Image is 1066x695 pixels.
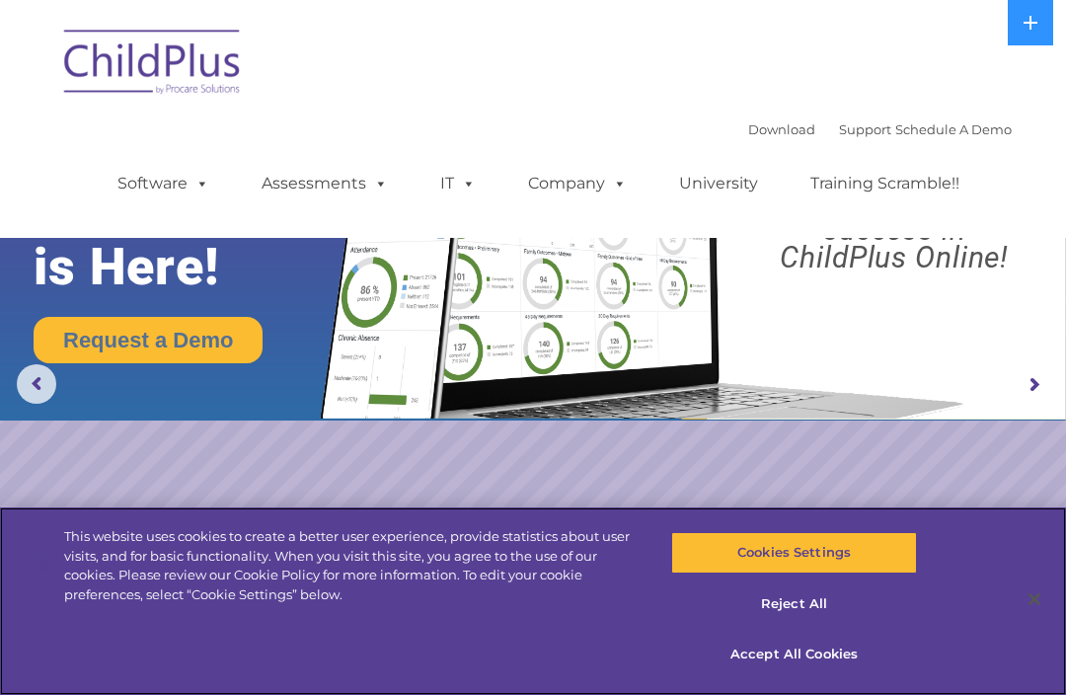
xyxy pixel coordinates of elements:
[671,532,916,574] button: Cookies Settings
[34,317,263,363] a: Request a Demo
[895,121,1012,137] a: Schedule A Demo
[671,634,916,675] button: Accept All Cookies
[420,164,495,203] a: IT
[98,164,229,203] a: Software
[34,121,374,296] rs-layer: The Future of ChildPlus is Here!
[64,527,640,604] div: This website uses cookies to create a better user experience, provide statistics about user visit...
[54,16,252,115] img: ChildPlus by Procare Solutions
[659,164,778,203] a: University
[839,121,891,137] a: Support
[1013,578,1056,621] button: Close
[508,164,647,203] a: Company
[748,121,815,137] a: Download
[671,583,916,625] button: Reject All
[748,121,1012,137] font: |
[791,164,979,203] a: Training Scramble!!
[242,164,408,203] a: Assessments
[736,133,1053,271] rs-layer: Boost your productivity and streamline your success in ChildPlus Online!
